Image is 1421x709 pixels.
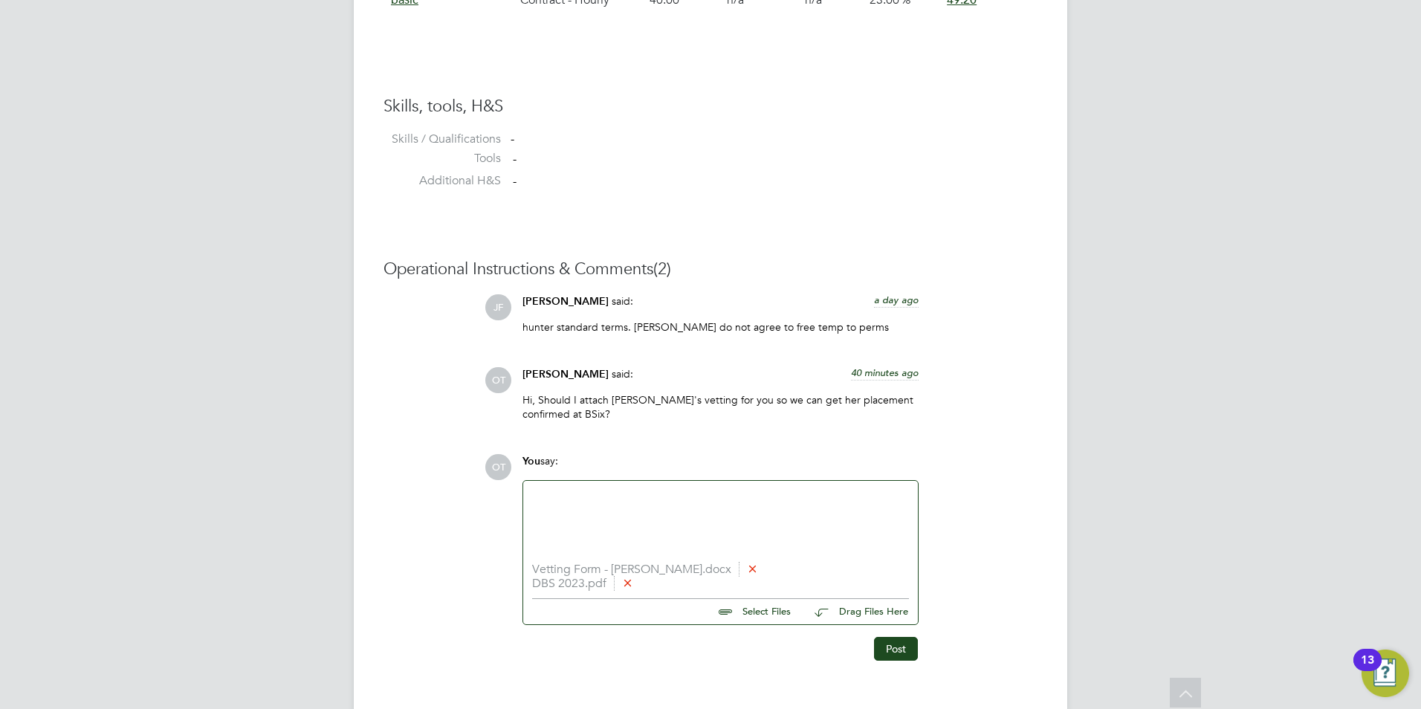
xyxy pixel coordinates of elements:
[653,259,671,279] span: (2)
[522,455,540,467] span: You
[532,577,909,591] li: DBS 2023.pdf
[383,173,501,189] label: Additional H&S
[612,367,633,381] span: said:
[383,96,1038,117] h3: Skills, tools, H&S
[522,320,919,334] p: hunter standard terms. [PERSON_NAME] do not agree to free temp to perms
[485,367,511,393] span: OT
[383,151,501,166] label: Tools
[485,454,511,480] span: OT
[513,152,517,166] span: -
[513,174,517,189] span: -
[511,132,1038,147] div: -
[532,563,909,577] li: Vetting Form - [PERSON_NAME].docx
[383,259,1038,280] h3: Operational Instructions & Comments
[522,393,919,420] p: Hi, Should I attach [PERSON_NAME]'s vetting for you so we can get her placement confirmed at BSix?
[485,294,511,320] span: JF
[851,366,919,379] span: 40 minutes ago
[522,368,609,381] span: [PERSON_NAME]
[874,294,919,306] span: a day ago
[612,294,633,308] span: said:
[1361,660,1374,679] div: 13
[803,597,909,628] button: Drag Files Here
[383,132,501,147] label: Skills / Qualifications
[1362,650,1409,697] button: Open Resource Center, 13 new notifications
[522,454,919,480] div: say:
[874,637,918,661] button: Post
[522,295,609,308] span: [PERSON_NAME]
